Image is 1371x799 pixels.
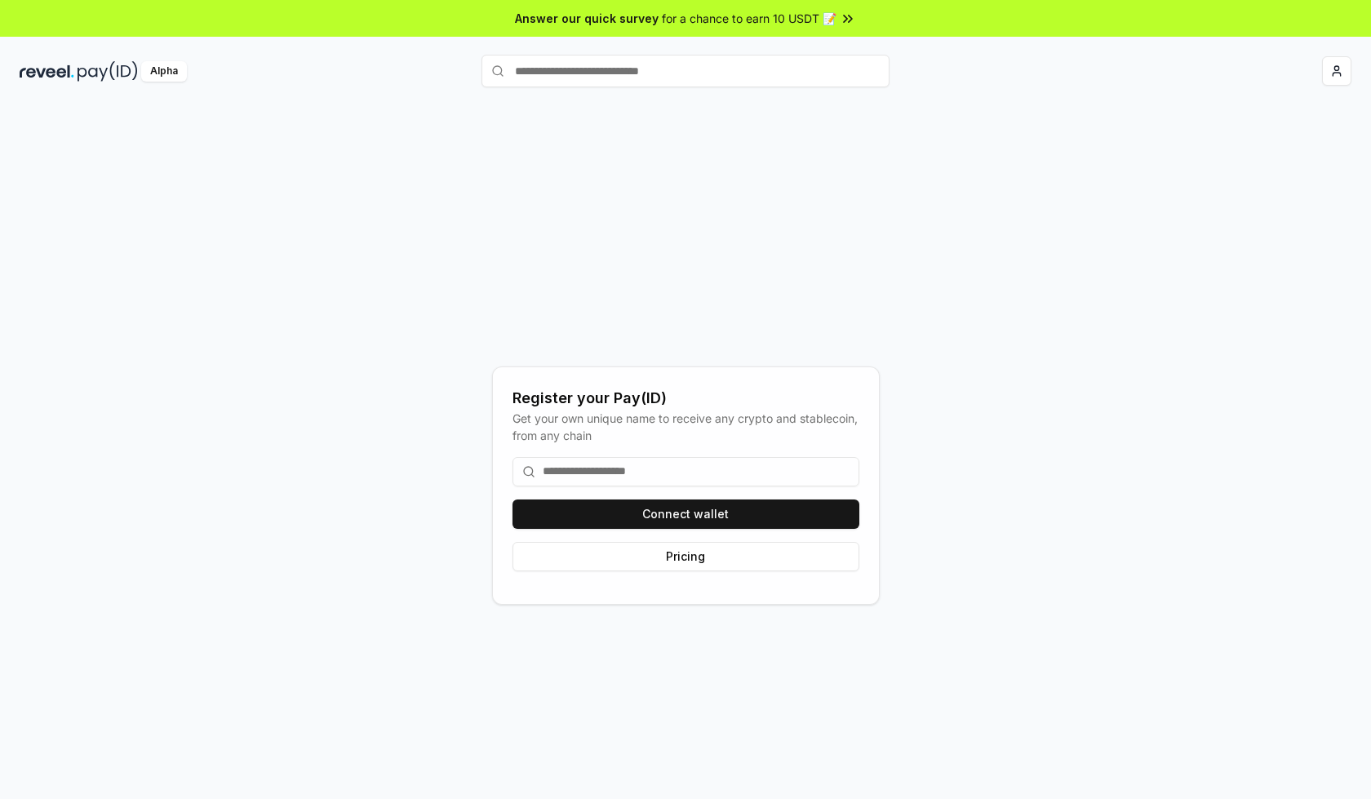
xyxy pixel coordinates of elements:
[662,10,836,27] span: for a chance to earn 10 USDT 📝
[512,542,859,571] button: Pricing
[515,10,659,27] span: Answer our quick survey
[512,410,859,444] div: Get your own unique name to receive any crypto and stablecoin, from any chain
[141,61,187,82] div: Alpha
[20,61,74,82] img: reveel_dark
[512,499,859,529] button: Connect wallet
[512,387,859,410] div: Register your Pay(ID)
[78,61,138,82] img: pay_id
